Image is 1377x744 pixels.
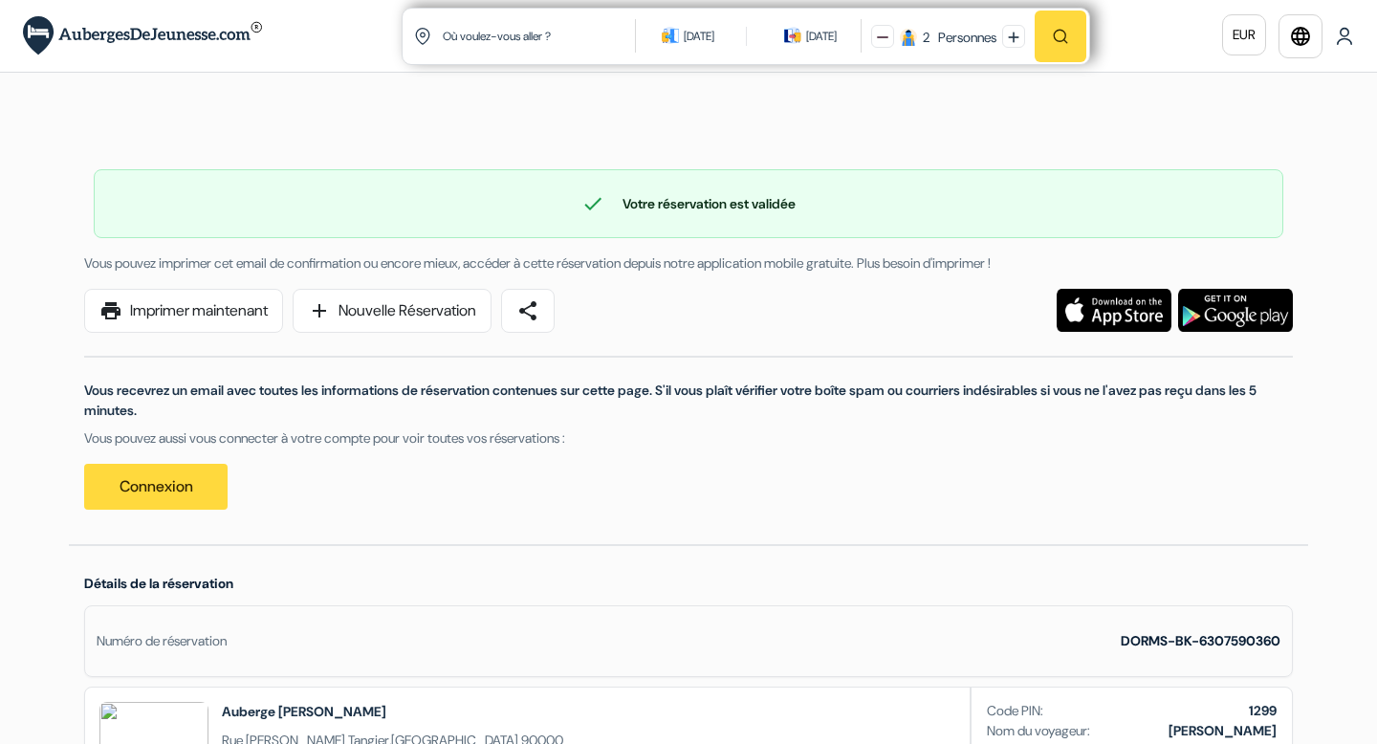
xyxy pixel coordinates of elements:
[1249,702,1277,719] b: 1299
[900,29,917,46] img: guest icon
[222,702,563,721] h2: Auberge [PERSON_NAME]
[84,381,1293,421] p: Vous recevrez un email avec toutes les informations de réservation contenues sur cette page. S'il...
[516,299,539,322] span: share
[84,254,991,272] span: Vous pouvez imprimer cet email de confirmation ou encore mieux, accéder à cette réservation depui...
[1008,32,1019,43] img: plus
[581,192,604,215] span: check
[923,28,929,48] div: 2
[662,27,679,44] img: calendarIcon icon
[684,27,714,46] div: [DATE]
[932,28,996,48] div: Personnes
[877,32,888,43] img: minus
[1289,25,1312,48] i: language
[84,575,233,592] span: Détails de la réservation
[308,299,331,322] span: add
[84,289,283,333] a: printImprimer maintenant
[84,464,228,510] a: Connexion
[1222,14,1266,55] a: EUR
[784,27,801,44] img: calendarIcon icon
[97,631,227,651] div: Numéro de réservation
[987,721,1090,741] span: Nom du voyageur:
[99,299,122,322] span: print
[806,27,837,46] div: [DATE]
[414,28,431,45] img: location icon
[84,428,1293,449] p: Vous pouvez aussi vous connecter à votre compte pour voir toutes vos réservations :
[1057,289,1171,332] img: Téléchargez l'application gratuite
[501,289,555,333] a: share
[23,16,262,55] img: AubergesDeJeunesse.com
[1121,632,1280,649] strong: DORMS-BK-6307590360
[95,192,1282,215] div: Votre réservation est validée
[987,701,1043,721] span: Code PIN:
[1169,722,1277,739] b: [PERSON_NAME]
[293,289,492,333] a: addNouvelle Réservation
[441,12,639,59] input: Ville, université ou logement
[1335,27,1354,46] img: User Icon
[1279,14,1322,58] a: language
[1178,289,1293,332] img: Téléchargez l'application gratuite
